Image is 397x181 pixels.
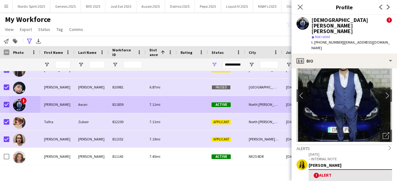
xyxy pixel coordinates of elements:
span: Joined [286,50,298,55]
a: Export [17,25,34,33]
div: [DATE] [282,148,319,165]
span: 7.11mi [149,102,160,107]
button: Open Filter Menu [78,62,84,67]
button: Genesis 2025 [50,0,81,12]
div: Open photos pop-in [380,130,392,142]
app-action-btn: Export XLSX [35,37,42,45]
span: Active [212,154,231,159]
span: Active [212,102,231,107]
div: 811859 [109,96,146,113]
div: [PERSON_NAME] [40,96,74,113]
app-action-btn: Notify workforce [2,37,10,45]
div: 811143 [109,148,146,165]
span: Workforce ID [112,48,135,57]
div: [PERSON_NAME] Bay [245,131,282,148]
input: City Filter Input [260,61,279,68]
div: NE25 8DR [245,148,282,165]
img: Zoe-Marie Dobbs [13,151,25,163]
span: t. [PHONE_NUMBER] [311,40,344,45]
span: 6.87mi [149,85,160,89]
app-action-btn: Add to tag [11,37,19,45]
div: Alerts [297,144,392,151]
span: Paused [212,85,231,90]
div: [DATE] [282,79,319,96]
h3: Profile [292,3,397,11]
a: Status [36,25,53,33]
div: [PERSON_NAME] [74,148,109,165]
span: Status [38,27,50,32]
span: ! [314,173,319,178]
button: Open Filter Menu [44,62,50,67]
div: [DATE] [282,113,319,130]
img: Talha Zubair [13,116,25,129]
span: 7.19mi [149,137,160,141]
a: Tag [54,25,65,33]
button: Just Eat 2025 [105,0,136,12]
button: Liquid IV 2025 [221,0,253,12]
app-action-btn: Advanced filters [26,37,33,45]
a: View [2,25,16,33]
div: Alert [314,172,387,178]
div: [DATE] [282,96,319,113]
div: Bio [292,54,397,68]
p: – INTERNAL NOTE [309,157,392,161]
span: Last Name [78,50,96,55]
span: Comms [69,27,83,32]
span: Applicant [212,137,231,142]
img: Idris Ahmed [13,82,25,94]
span: City [249,50,256,55]
span: 7.45mi [149,154,160,159]
input: First Name Filter Input [55,61,71,68]
div: [PERSON_NAME] [74,131,109,148]
img: Muhammad Junaid Hassan Awan [13,99,25,111]
input: Workforce ID Filter Input [123,61,142,68]
div: [PERSON_NAME] [40,131,74,148]
span: Photo [13,50,24,55]
div: [PERSON_NAME] [74,79,109,96]
span: Tag [56,27,63,32]
button: Aussie 2025 [136,0,165,12]
button: Open Filter Menu [112,62,118,67]
span: My Workforce [5,15,51,24]
div: 811352 [109,131,146,148]
img: Crew avatar or photo [297,49,392,142]
span: Status [212,50,224,55]
button: Open Filter Menu [212,62,217,67]
div: [GEOGRAPHIC_DATA] [245,79,282,96]
div: 812200 [109,113,146,130]
span: Distance [149,48,158,57]
button: Nordic Spirit 2025 [13,0,50,12]
button: M&M's 2025 [253,0,282,12]
div: [DATE] [282,131,319,148]
div: 810981 [109,79,146,96]
button: Pepsi 2025 [195,0,221,12]
a: Comms [67,25,86,33]
img: Eliza Robinson [13,134,25,146]
span: First Name [44,50,63,55]
input: Last Name Filter Input [89,61,105,68]
button: Dolmio 2025 [165,0,195,12]
span: View [5,27,14,32]
span: 7.11mi [149,119,160,124]
span: Not rated [315,34,330,39]
div: [PERSON_NAME] [40,148,74,165]
span: Export [20,27,32,32]
span: | [EMAIL_ADDRESS][DOMAIN_NAME] [311,40,390,50]
span: ! [386,17,392,23]
div: [DEMOGRAPHIC_DATA][PERSON_NAME] [PERSON_NAME] [311,17,386,34]
div: North [PERSON_NAME] [245,96,282,113]
button: Open Filter Menu [286,62,292,67]
p: [DATE] [309,152,392,157]
span: Rating [181,50,192,55]
div: North [PERSON_NAME] [245,113,282,130]
div: [PERSON_NAME] [309,162,392,168]
button: Open Filter Menu [249,62,254,67]
div: [PERSON_NAME] [40,79,74,96]
span: ! [20,97,27,104]
span: Applicant [212,120,231,124]
div: Awan [74,96,109,113]
div: Talha [40,113,74,130]
button: BYD 2025 [81,0,105,12]
button: Old Spice 2025 [282,0,315,12]
div: Zubair [74,113,109,130]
